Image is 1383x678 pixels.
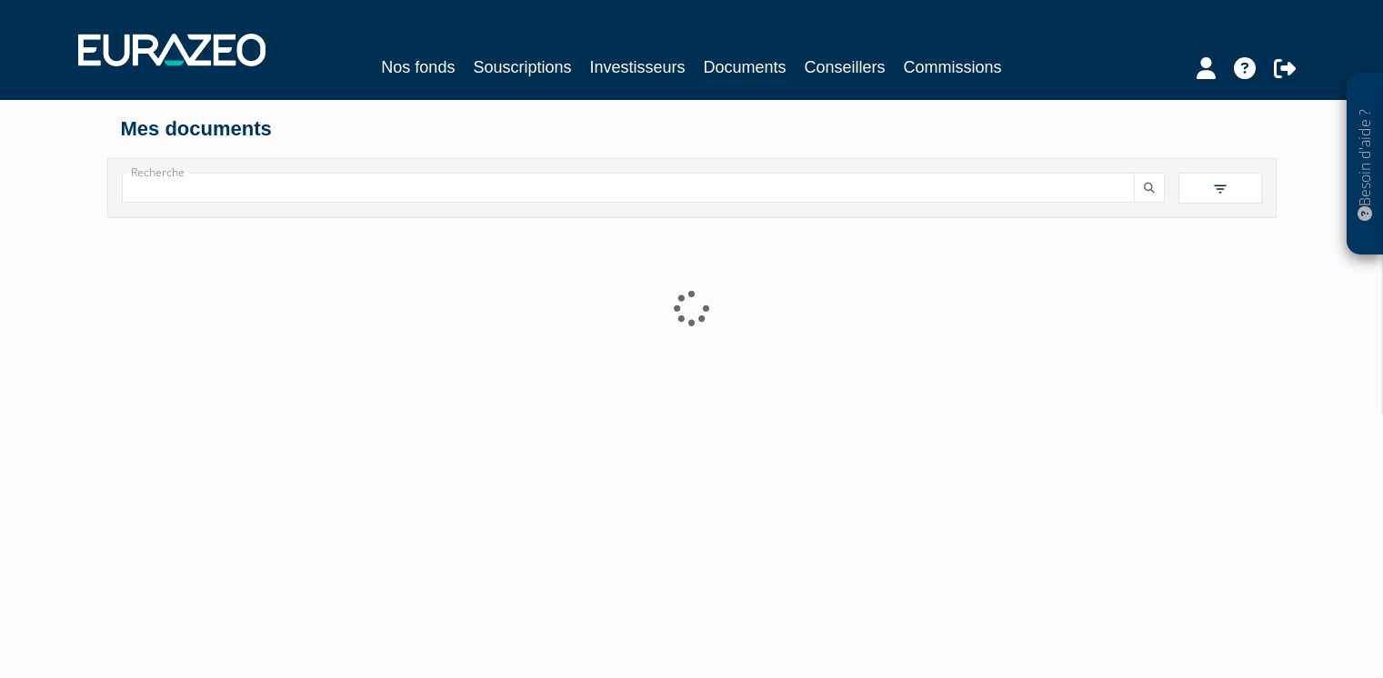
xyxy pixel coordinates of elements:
a: Documents [704,55,787,83]
a: Souscriptions [473,55,571,80]
img: filter.svg [1212,181,1228,197]
a: Nos fonds [381,55,455,80]
p: Besoin d'aide ? [1355,83,1376,246]
a: Commissions [904,55,1002,80]
a: Investisseurs [589,55,685,80]
a: Conseillers [805,55,886,80]
img: 1732889491-logotype_eurazeo_blanc_rvb.png [78,34,266,66]
input: Recherche [122,173,1135,203]
h4: Mes documents [121,118,1263,140]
